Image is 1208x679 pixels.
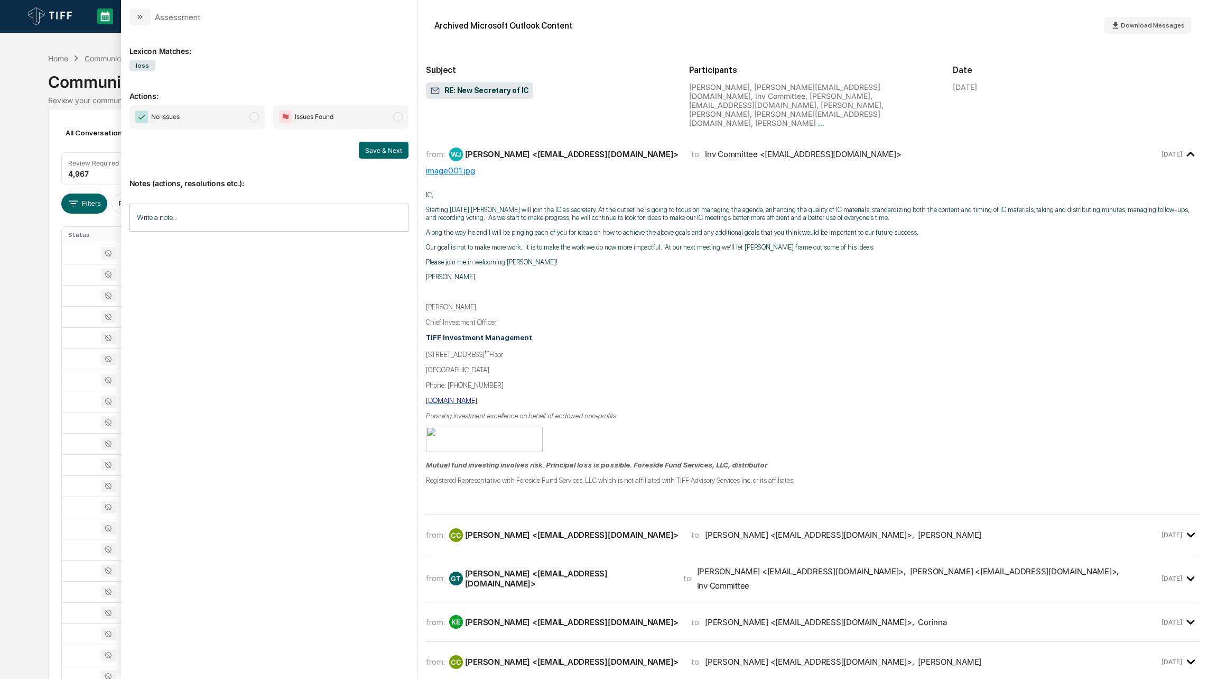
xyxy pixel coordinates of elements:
[705,530,914,540] div: [PERSON_NAME] <[EMAIL_ADDRESS][DOMAIN_NAME]> ,
[426,365,489,374] span: [GEOGRAPHIC_DATA]
[691,149,701,159] span: to:
[135,111,148,123] img: Checkmark
[705,657,914,667] div: [PERSON_NAME] <[EMAIL_ADDRESS][DOMAIN_NAME]> ,
[426,617,445,627] span: from:
[279,111,292,123] img: Flag
[85,54,170,63] div: Communications Archive
[697,581,750,591] div: Inv Committee
[449,572,463,585] div: GT
[953,82,977,91] div: [DATE]
[426,461,767,469] span: Mutual fund investing involves risk. Principal loss is possible. Foreside Fund Services, LLC, dis...
[426,243,1200,251] p: Our goal is not to make more work. It is to make the work we do now more impactful. At our next m...
[426,149,445,159] span: from:
[426,166,1200,176] div: image001.jpg
[705,617,914,627] div: [PERSON_NAME] <[EMAIL_ADDRESS][DOMAIN_NAME]> ,
[426,258,1200,266] p: Please join me in welcoming [PERSON_NAME]!
[918,617,946,627] div: Corinna
[295,112,333,122] span: Issues Found
[918,657,981,667] div: [PERSON_NAME]
[426,573,445,583] span: from:
[1161,574,1182,582] time: Monday, September 27, 2021 at 6:41:49 PM
[426,381,504,389] span: Phone: [PHONE_NUMBER]
[426,206,1200,222] p: Starting [DATE] [PERSON_NAME] will join the IC as secretary. At the outset he is going to focus o...
[691,530,701,540] span: to:
[465,530,679,540] div: [PERSON_NAME] <[EMAIL_ADDRESS][DOMAIN_NAME]>
[689,82,936,127] div: [PERSON_NAME], [PERSON_NAME][EMAIL_ADDRESS][DOMAIN_NAME], Inv Committee, [PERSON_NAME], [EMAIL_AD...
[465,657,679,667] div: [PERSON_NAME] <[EMAIL_ADDRESS][DOMAIN_NAME]>
[953,65,1200,75] h2: Date
[430,86,529,96] span: RE: New Secretary of IC
[1121,22,1185,29] span: Download Messages
[61,124,141,141] div: All Conversations
[426,427,543,452] img: image001.jpg@01D7B3C9.529F50D0
[426,191,1200,199] p: IC,
[465,568,671,589] div: [PERSON_NAME] <[EMAIL_ADDRESS][DOMAIN_NAME]>
[426,530,445,540] span: from:
[910,566,1119,576] div: [PERSON_NAME] <[EMAIL_ADDRESS][DOMAIN_NAME]> ,
[61,194,107,214] button: Filters
[426,228,1200,236] p: Along the way he and I will be pinging each of you for ideas on how to achieve the above goals an...
[426,350,503,359] span: [STREET_ADDRESS] Floor
[68,169,89,178] div: 4,967
[129,34,408,56] div: Lexicon Matches:
[48,64,1159,91] div: Communications Archive
[1174,644,1203,673] iframe: Open customer support
[1104,17,1191,34] button: Download Messages
[113,17,166,25] p: Manage Tasks
[449,655,463,669] div: CC
[129,166,408,188] p: Notes (actions, resolutions etc.):
[1161,531,1182,539] time: Monday, September 27, 2021 at 6:01:09 PM
[434,21,572,31] div: Archived Microsoft Outlook Content
[426,396,477,405] a: [DOMAIN_NAME]
[426,273,1200,281] p: [PERSON_NAME]
[449,615,463,629] div: KE
[129,60,155,71] span: loss
[48,96,1159,105] div: Review your communication records across channels
[918,530,981,540] div: [PERSON_NAME]
[68,159,119,167] div: Review Required
[62,227,143,243] th: Status
[449,148,463,161] div: WJ
[48,54,68,63] div: Home
[113,8,166,17] p: Calendar
[697,566,906,576] div: [PERSON_NAME] <[EMAIL_ADDRESS][DOMAIN_NAME]> ,
[689,65,936,75] h2: Participants
[465,617,679,627] div: [PERSON_NAME] <[EMAIL_ADDRESS][DOMAIN_NAME]>
[465,149,679,159] div: [PERSON_NAME] <[EMAIL_ADDRESS][DOMAIN_NAME]>
[155,12,201,22] div: Assessment
[426,476,795,484] span: Registered Representative with Foreside Fund Services, LLC which is not affiliated with TIFF Advi...
[426,333,532,342] span: TIFF Investment Management
[25,5,76,28] img: logo
[1161,150,1182,158] time: Monday, September 27, 2021 at 5:58:50 PM
[818,118,824,127] span: ...
[426,65,673,75] h2: Subject
[485,348,489,356] sup: th
[449,528,463,542] div: CC
[151,112,180,122] span: No Issues
[426,302,476,311] span: [PERSON_NAME]
[426,411,616,420] span: Pursuing investment excellence on behalf of endowed non-profits
[426,657,445,667] span: from:
[691,657,701,667] span: to:
[1161,618,1182,626] time: Tuesday, September 28, 2021 at 8:21:18 AM
[705,149,902,159] div: Inv Committee <[EMAIL_ADDRESS][DOMAIN_NAME]>
[426,318,496,326] span: Chief Investment Officer
[129,79,408,100] p: Actions:
[691,617,701,627] span: to:
[111,194,286,214] button: Recipient:[EMAIL_ADDRESS][DOMAIN_NAME]
[683,573,693,583] span: to:
[359,142,408,159] button: Save & Next
[1161,658,1182,666] time: Tuesday, September 28, 2021 at 8:21:39 AM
